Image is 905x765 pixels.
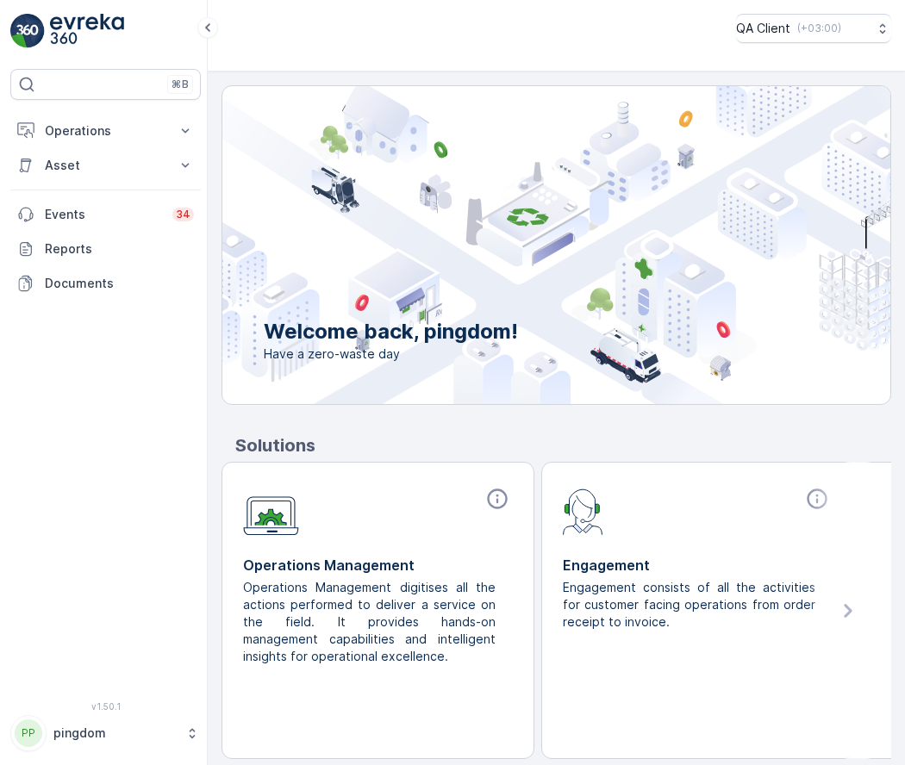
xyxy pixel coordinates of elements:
button: Asset [10,148,201,183]
span: Have a zero-waste day [264,345,518,363]
p: ⌘B [172,78,189,91]
button: PPpingdom [10,715,201,751]
p: Reports [45,240,194,258]
p: Operations Management digitises all the actions performed to deliver a service on the field. It p... [243,579,499,665]
p: ( +03:00 ) [797,22,841,35]
p: Engagement [563,555,833,575]
p: Engagement consists of all the activities for customer facing operations from order receipt to in... [563,579,819,631]
button: QA Client(+03:00) [736,14,891,43]
p: Documents [45,275,194,292]
p: Welcome back, pingdom! [264,318,518,345]
img: logo [10,14,45,48]
p: Operations Management [243,555,513,575]
img: module-icon [563,487,603,535]
span: v 1.50.1 [10,701,201,712]
p: Asset [45,157,166,174]
p: Solutions [235,432,891,458]
img: module-icon [243,487,299,536]
img: logo_light-DOdMpM7g.png [50,14,124,48]
p: Events [45,206,162,223]
p: QA Client [736,20,790,37]
p: Operations [45,122,166,140]
button: Operations [10,114,201,148]
a: Reports [10,232,201,266]
a: Documents [10,266,201,301]
p: pingdom [53,725,177,742]
p: 34 [176,208,190,221]
a: Events34 [10,197,201,232]
img: city illustration [145,86,890,404]
div: PP [15,719,42,747]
